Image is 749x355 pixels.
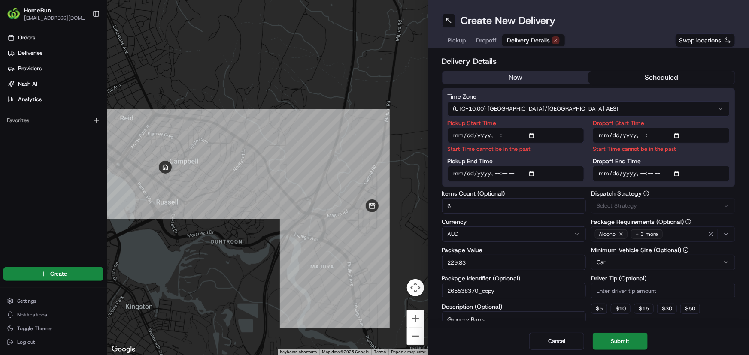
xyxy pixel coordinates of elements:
[17,311,47,318] span: Notifications
[69,121,141,136] a: 💻API Documentation
[29,90,109,97] div: We're available if you need us!
[442,275,586,281] label: Package Identifier (Optional)
[683,247,689,253] button: Minimum Vehicle Size (Optional)
[7,7,21,21] img: HomeRun
[322,349,369,354] span: Map data ©2025 Google
[18,49,42,57] span: Deliveries
[391,349,426,354] a: Report a map error
[591,219,735,225] label: Package Requirements (Optional)
[9,82,24,97] img: 1736555255976-a54dd68f-1ca7-489b-9aae-adbdc363a1c4
[442,55,736,67] h2: Delivery Details
[507,36,550,45] span: Delivery Details
[675,33,735,47] button: Swap locations
[593,333,648,350] button: Submit
[17,339,35,346] span: Log out
[679,36,721,45] span: Swap locations
[81,124,138,133] span: API Documentation
[146,84,156,95] button: Start new chat
[599,231,617,238] span: Alcohol
[442,219,586,225] label: Currency
[3,114,103,127] div: Favorites
[109,344,138,355] a: Open this area in Google Maps (opens a new window)
[476,36,497,45] span: Dropoff
[442,283,586,298] input: Enter package identifier
[442,304,586,310] label: Description (Optional)
[593,120,730,126] label: Dropoff Start Time
[680,304,700,314] button: $50
[448,158,585,164] label: Pickup End Time
[3,31,107,45] a: Orders
[442,255,586,270] input: Enter package value
[529,333,584,350] button: Cancel
[17,124,66,133] span: Knowledge Base
[643,190,649,196] button: Dispatch Strategy
[3,46,107,60] a: Deliveries
[591,283,735,298] input: Enter driver tip amount
[591,226,735,242] button: Alcohol+ 3 more
[17,325,52,332] span: Toggle Theme
[407,328,424,345] button: Zoom out
[591,247,735,253] label: Minimum Vehicle Size (Optional)
[448,36,466,45] span: Pickup
[109,344,138,355] img: Google
[18,80,37,88] span: Nash AI
[407,279,424,296] button: Map camera controls
[18,96,42,103] span: Analytics
[442,247,586,253] label: Package Value
[9,125,15,132] div: 📗
[657,304,677,314] button: $30
[3,322,103,334] button: Toggle Theme
[18,65,42,72] span: Providers
[634,304,654,314] button: $15
[374,349,386,354] a: Terms
[24,15,85,21] button: [EMAIL_ADDRESS][DOMAIN_NAME]
[685,219,691,225] button: Package Requirements (Optional)
[3,336,103,348] button: Log out
[280,349,317,355] button: Keyboard shortcuts
[448,93,730,99] label: Time Zone
[3,77,107,91] a: Nash AI
[22,55,142,64] input: Clear
[443,71,589,84] button: now
[461,14,556,27] h1: Create New Delivery
[407,310,424,327] button: Zoom in
[593,158,730,164] label: Dropoff End Time
[17,298,36,304] span: Settings
[593,145,730,153] p: Start Time cannot be in the past
[442,198,586,214] input: Enter number of items
[9,34,156,48] p: Welcome 👋
[5,121,69,136] a: 📗Knowledge Base
[3,295,103,307] button: Settings
[24,6,51,15] button: HomeRun
[442,190,586,196] label: Items Count (Optional)
[591,190,735,196] label: Dispatch Strategy
[611,304,631,314] button: $10
[591,304,607,314] button: $5
[3,267,103,281] button: Create
[588,71,735,84] button: scheduled
[3,93,107,106] a: Analytics
[9,9,26,26] img: Nash
[448,145,585,153] p: Start Time cannot be in the past
[591,275,735,281] label: Driver Tip (Optional)
[3,309,103,321] button: Notifications
[3,62,107,75] a: Providers
[29,82,141,90] div: Start new chat
[448,120,585,126] label: Pickup Start Time
[631,229,663,239] div: + 3 more
[85,145,104,152] span: Pylon
[73,125,79,132] div: 💻
[3,3,89,24] button: HomeRunHomeRun[EMAIL_ADDRESS][DOMAIN_NAME]
[50,270,67,278] span: Create
[18,34,35,42] span: Orders
[61,145,104,152] a: Powered byPylon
